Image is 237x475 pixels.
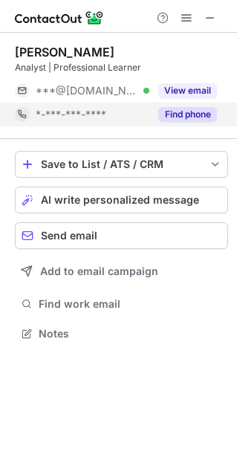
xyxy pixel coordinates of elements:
span: Add to email campaign [40,265,158,277]
button: Send email [15,222,228,249]
div: [PERSON_NAME] [15,45,114,59]
div: Analyst | Professional Learner [15,61,228,74]
button: Reveal Button [158,107,217,122]
span: Send email [41,230,97,242]
div: Save to List / ATS / CRM [41,158,202,170]
span: ***@[DOMAIN_NAME] [36,84,138,97]
button: Reveal Button [158,83,217,98]
button: AI write personalized message [15,187,228,213]
img: ContactOut v5.3.10 [15,9,104,27]
button: Notes [15,323,228,344]
span: AI write personalized message [41,194,199,206]
button: Add to email campaign [15,258,228,285]
button: save-profile-one-click [15,151,228,178]
span: Notes [39,327,222,340]
button: Find work email [15,294,228,314]
span: Find work email [39,297,222,311]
